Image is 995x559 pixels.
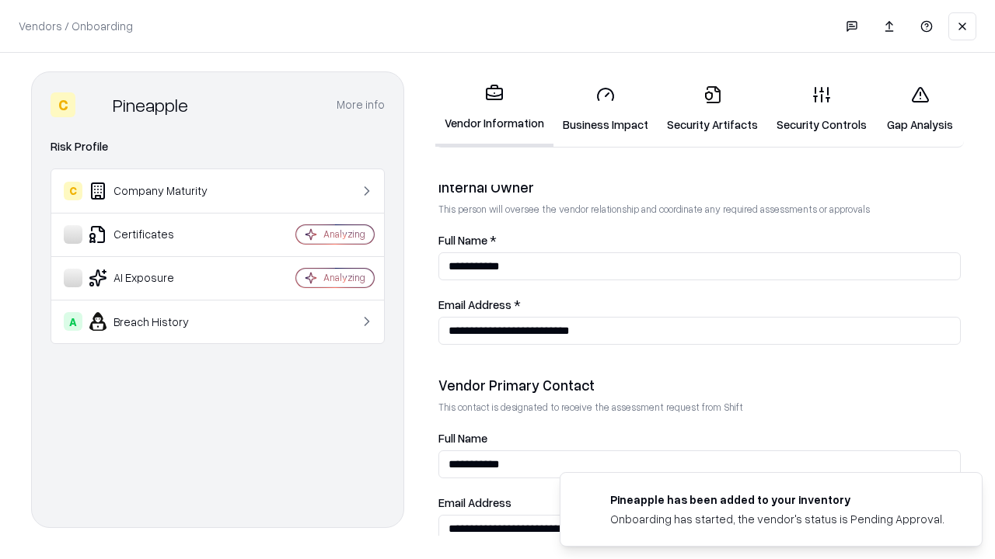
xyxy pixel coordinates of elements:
div: Vendor Primary Contact [438,376,961,394]
a: Security Controls [767,73,876,145]
div: C [51,92,75,117]
a: Business Impact [553,73,658,145]
div: Risk Profile [51,137,385,156]
div: Analyzing [323,271,365,284]
div: Analyzing [323,227,365,241]
div: Internal Owner [438,178,961,196]
div: Pineapple has been added to your inventory [610,491,944,508]
div: A [64,312,82,331]
a: Gap Analysis [876,73,964,145]
p: This contact is designated to receive the assessment request from Shift [438,401,961,414]
label: Email Address [438,497,961,509]
div: Company Maturity [64,182,250,200]
div: C [64,182,82,200]
label: Full Name [438,432,961,444]
p: Vendors / Onboarding [19,18,133,34]
div: Certificates [64,225,250,244]
a: Vendor Information [435,71,553,147]
div: Onboarding has started, the vendor's status is Pending Approval. [610,511,944,527]
label: Full Name * [438,234,961,246]
p: This person will oversee the vendor relationship and coordinate any required assessments or appro... [438,203,961,216]
a: Security Artifacts [658,73,767,145]
div: Pineapple [113,92,188,117]
div: AI Exposure [64,269,250,287]
button: More info [337,91,385,119]
label: Email Address * [438,299,961,311]
div: Breach History [64,312,250,331]
img: pineappleenergy.com [579,491,598,510]
img: Pineapple [82,92,106,117]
